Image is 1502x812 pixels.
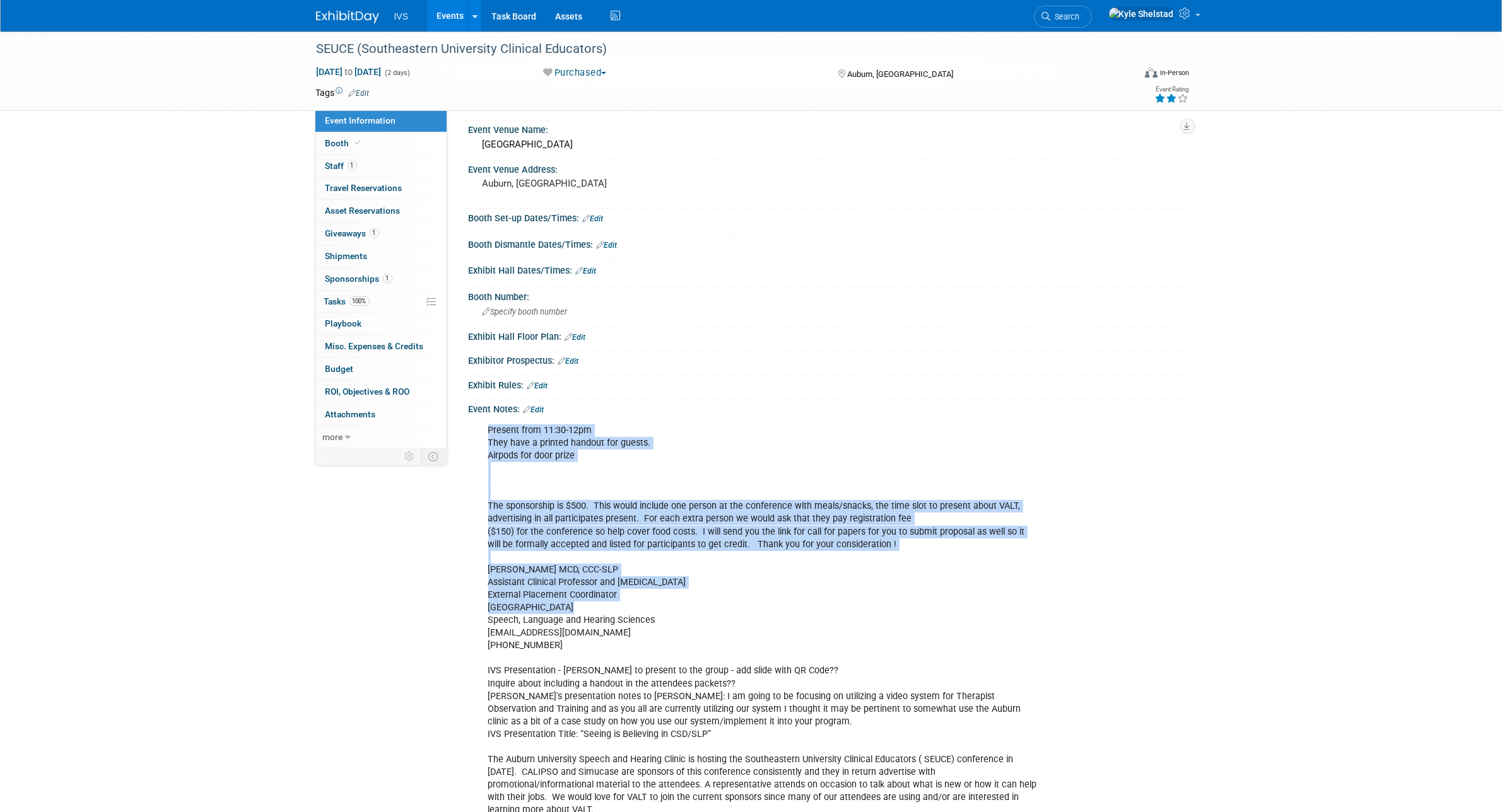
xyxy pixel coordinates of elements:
[469,327,1187,344] div: Exhibit Hall Floor Plan:
[326,386,410,397] span: ROI, Objectives & ROO
[469,235,1187,252] div: Booth Dismantle Dates/Times:
[326,364,354,374] span: Budget
[326,183,402,193] span: Travel Reservations
[323,432,343,442] span: more
[326,228,379,238] span: Giveaways
[483,307,568,316] span: Specify booth number
[469,209,1187,225] div: Booth Set-up Dates/Times:
[326,274,392,284] span: Sponsorships
[469,160,1187,176] div: Event Venue Address:
[326,138,364,148] span: Booth
[370,228,379,238] span: 1
[312,38,1115,61] div: SEUCE (Southeastern University Clinical Educators)
[315,313,447,335] a: Playbook
[348,161,357,170] span: 1
[469,120,1187,136] div: Event Venue Name:
[539,66,611,79] button: Purchased
[343,67,355,77] span: to
[355,139,361,146] i: Booth reservation complete
[483,178,754,189] pre: Auburn, [GEOGRAPHIC_DATA]
[394,11,409,21] span: IVS
[349,89,370,98] a: Edit
[316,66,382,78] span: [DATE] [DATE]
[847,69,953,79] span: Auburn, [GEOGRAPHIC_DATA]
[316,86,370,99] td: Tags
[315,403,447,426] a: Attachments
[326,318,362,328] span: Playbook
[399,448,421,465] td: Personalize Event Tab Strip
[326,251,368,261] span: Shipments
[315,155,447,177] a: Staff1
[326,161,357,171] span: Staff
[315,110,447,132] a: Event Information
[315,268,447,290] a: Sponsorships1
[315,200,447,222] a: Asset Reservations
[469,400,1187,416] div: Event Notes:
[315,132,447,154] a: Booth
[326,409,376,419] span: Attachments
[469,287,1187,303] div: Booth Number:
[324,296,370,306] span: Tasks
[384,69,411,77] span: (2 days)
[315,358,447,380] a: Budget
[383,274,392,283] span: 1
[1145,67,1158,78] img: Format-Inperson.png
[1034,6,1092,28] a: Search
[576,267,597,275] a: Edit
[565,333,586,342] a: Edit
[527,381,548,390] a: Edit
[1051,12,1080,21] span: Search
[316,11,379,23] img: ExhibitDay
[326,206,401,216] span: Asset Reservations
[315,381,447,403] a: ROI, Objectives & ROO
[326,341,424,351] span: Misc. Expenses & Credits
[469,261,1187,277] div: Exhibit Hall Dates/Times:
[315,245,447,267] a: Shipments
[1154,86,1188,93] div: Event Rating
[597,241,618,250] a: Edit
[349,296,370,306] span: 100%
[583,214,604,223] a: Edit
[315,177,447,199] a: Travel Reservations
[315,291,447,313] a: Tasks100%
[315,335,447,357] a: Misc. Expenses & Credits
[326,115,396,125] span: Event Information
[1108,7,1175,21] img: Kyle Shelstad
[315,223,447,245] a: Giveaways1
[469,376,1187,392] div: Exhibit Rules:
[1060,66,1190,84] div: Event Format
[524,405,544,414] a: Edit
[469,351,1187,368] div: Exhibitor Prospectus:
[315,426,447,448] a: more
[1159,68,1189,78] div: In-Person
[421,448,447,465] td: Toggle Event Tabs
[558,357,579,366] a: Edit
[478,135,1177,154] div: [GEOGRAPHIC_DATA]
